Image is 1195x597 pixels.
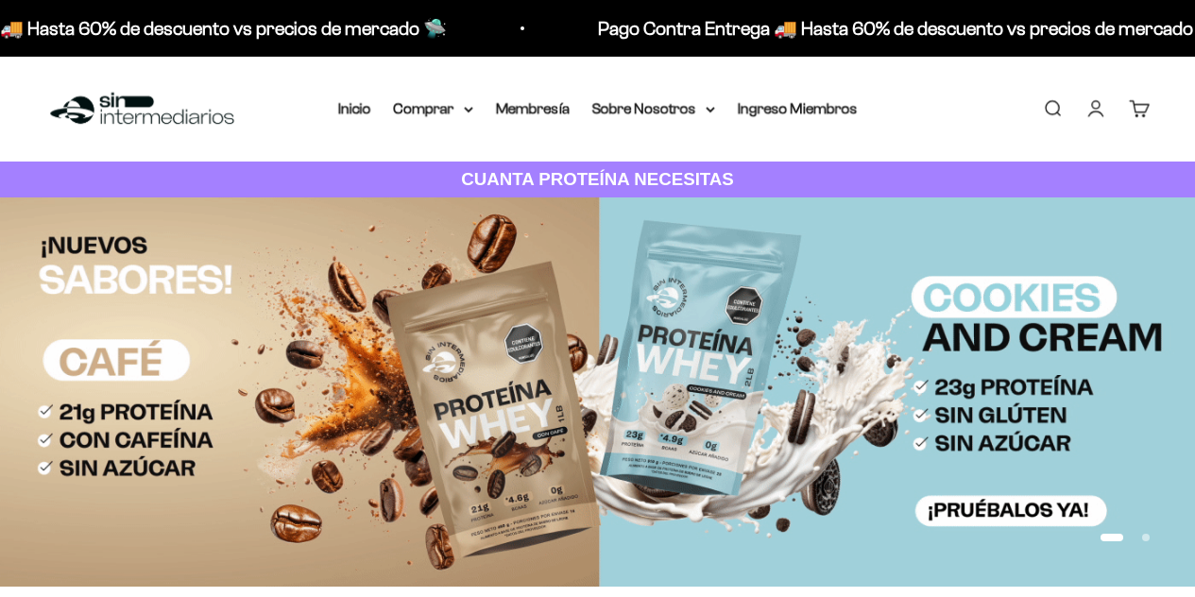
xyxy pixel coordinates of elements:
[496,100,570,116] a: Membresía
[394,96,473,121] summary: Comprar
[338,100,371,116] a: Inicio
[562,13,1185,43] p: Pago Contra Entrega 🚚 Hasta 60% de descuento vs precios de mercado 🛸
[738,100,858,116] a: Ingreso Miembros
[461,169,734,189] strong: CUANTA PROTEÍNA NECESITAS
[592,96,715,121] summary: Sobre Nosotros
